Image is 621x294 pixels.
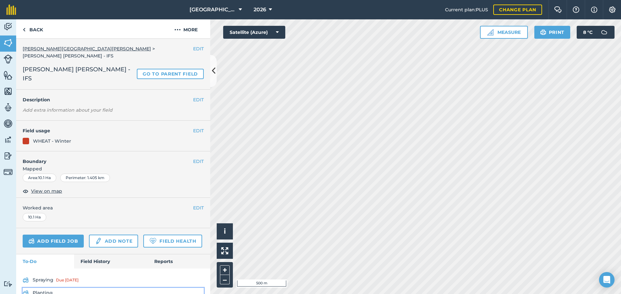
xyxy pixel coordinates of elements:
span: View on map [31,188,62,195]
a: To-Do [16,254,74,269]
em: Add extra information about your field [23,107,113,113]
img: svg+xml;base64,PD94bWwgdmVyc2lvbj0iMS4wIiBlbmNvZGluZz0idXRmLTgiPz4KPCEtLSBHZW5lcmF0b3I6IEFkb2JlIE... [4,55,13,64]
span: 8 ° C [583,26,593,39]
img: svg+xml;base64,PHN2ZyB4bWxucz0iaHR0cDovL3d3dy53My5vcmcvMjAwMC9zdmciIHdpZHRoPSI1NiIgaGVpZ2h0PSI2MC... [4,70,13,80]
img: svg+xml;base64,PHN2ZyB4bWxucz0iaHR0cDovL3d3dy53My5vcmcvMjAwMC9zdmciIHdpZHRoPSIxOSIgaGVpZ2h0PSIyNC... [540,28,546,36]
img: Two speech bubbles overlapping with the left bubble in the forefront [554,6,562,13]
img: svg+xml;base64,PHN2ZyB4bWxucz0iaHR0cDovL3d3dy53My5vcmcvMjAwMC9zdmciIHdpZHRoPSIyMCIgaGVpZ2h0PSIyNC... [174,26,181,34]
button: EDIT [193,45,204,52]
img: A cog icon [608,6,616,13]
img: svg+xml;base64,PHN2ZyB4bWxucz0iaHR0cDovL3d3dy53My5vcmcvMjAwMC9zdmciIHdpZHRoPSI1NiIgaGVpZ2h0PSI2MC... [4,38,13,48]
img: fieldmargin Logo [6,5,16,15]
div: Perimeter : 1.405 km [60,174,110,182]
button: EDIT [193,96,204,103]
button: EDIT [193,127,204,134]
button: Measure [480,26,528,39]
button: i [217,223,233,239]
a: Add field job [23,235,84,248]
img: svg+xml;base64,PD94bWwgdmVyc2lvbj0iMS4wIiBlbmNvZGluZz0idXRmLTgiPz4KPCEtLSBHZW5lcmF0b3I6IEFkb2JlIE... [4,135,13,145]
img: svg+xml;base64,PHN2ZyB4bWxucz0iaHR0cDovL3d3dy53My5vcmcvMjAwMC9zdmciIHdpZHRoPSIxOCIgaGVpZ2h0PSIyNC... [23,187,28,195]
div: Open Intercom Messenger [599,272,615,288]
img: svg+xml;base64,PHN2ZyB4bWxucz0iaHR0cDovL3d3dy53My5vcmcvMjAwMC9zdmciIHdpZHRoPSI1NiIgaGVpZ2h0PSI2MC... [4,86,13,96]
img: svg+xml;base64,PD94bWwgdmVyc2lvbj0iMS4wIiBlbmNvZGluZz0idXRmLTgiPz4KPCEtLSBHZW5lcmF0b3I6IEFkb2JlIE... [4,167,13,177]
div: WHEAT - Winter [33,137,71,145]
img: svg+xml;base64,PHN2ZyB4bWxucz0iaHR0cDovL3d3dy53My5vcmcvMjAwMC9zdmciIHdpZHRoPSIxNyIgaGVpZ2h0PSIxNy... [591,6,597,14]
button: – [220,275,230,284]
div: 10.1 Ha [23,213,46,221]
span: 2026 [254,6,266,14]
div: Due [DATE] [56,278,79,283]
div: > [PERSON_NAME] [PERSON_NAME] - IFS [23,45,204,60]
img: svg+xml;base64,PD94bWwgdmVyc2lvbj0iMS4wIiBlbmNvZGluZz0idXRmLTgiPz4KPCEtLSBHZW5lcmF0b3I6IEFkb2JlIE... [4,151,13,161]
a: Add note [89,235,138,248]
a: Go to parent field [137,69,204,79]
button: Print [534,26,571,39]
button: View on map [23,187,62,195]
h4: Description [23,96,204,103]
img: Four arrows, one pointing top left, one top right, one bottom right and the last bottom left [221,247,228,254]
span: [GEOGRAPHIC_DATA] [190,6,236,14]
span: Current plan : PLUS [445,6,488,13]
button: EDIT [193,204,204,211]
span: Worked area [23,204,204,211]
img: svg+xml;base64,PD94bWwgdmVyc2lvbj0iMS4wIiBlbmNvZGluZz0idXRmLTgiPz4KPCEtLSBHZW5lcmF0b3I6IEFkb2JlIE... [598,26,611,39]
a: [PERSON_NAME][GEOGRAPHIC_DATA][PERSON_NAME] [23,46,151,52]
img: svg+xml;base64,PD94bWwgdmVyc2lvbj0iMS4wIiBlbmNvZGluZz0idXRmLTgiPz4KPCEtLSBHZW5lcmF0b3I6IEFkb2JlIE... [4,103,13,112]
img: svg+xml;base64,PD94bWwgdmVyc2lvbj0iMS4wIiBlbmNvZGluZz0idXRmLTgiPz4KPCEtLSBHZW5lcmF0b3I6IEFkb2JlIE... [4,22,13,32]
h4: Boundary [16,151,193,165]
a: Back [16,19,49,38]
button: 8 °C [577,26,615,39]
img: A question mark icon [572,6,580,13]
button: EDIT [193,158,204,165]
div: Area : 10.1 Ha [23,174,56,182]
h4: Field usage [23,127,193,134]
img: svg+xml;base64,PD94bWwgdmVyc2lvbj0iMS4wIiBlbmNvZGluZz0idXRmLTgiPz4KPCEtLSBHZW5lcmF0b3I6IEFkb2JlIE... [95,237,102,245]
a: Change plan [493,5,542,15]
a: Reports [148,254,210,269]
button: More [162,19,210,38]
a: Field History [74,254,147,269]
img: svg+xml;base64,PD94bWwgdmVyc2lvbj0iMS4wIiBlbmNvZGluZz0idXRmLTgiPz4KPCEtLSBHZW5lcmF0b3I6IEFkb2JlIE... [4,119,13,128]
button: Satellite (Azure) [223,26,285,39]
img: svg+xml;base64,PD94bWwgdmVyc2lvbj0iMS4wIiBlbmNvZGluZz0idXRmLTgiPz4KPCEtLSBHZW5lcmF0b3I6IEFkb2JlIE... [28,237,35,245]
span: i [224,227,226,235]
img: Ruler icon [487,29,494,35]
img: svg+xml;base64,PD94bWwgdmVyc2lvbj0iMS4wIiBlbmNvZGluZz0idXRmLTgiPz4KPCEtLSBHZW5lcmF0b3I6IEFkb2JlIE... [4,281,13,287]
img: svg+xml;base64,PD94bWwgdmVyc2lvbj0iMS4wIiBlbmNvZGluZz0idXRmLTgiPz4KPCEtLSBHZW5lcmF0b3I6IEFkb2JlIE... [23,276,29,284]
span: Mapped [16,165,210,172]
a: SprayingDue [DATE] [23,275,204,285]
span: [PERSON_NAME] [PERSON_NAME] - IFS [23,65,134,83]
button: + [220,265,230,275]
img: svg+xml;base64,PHN2ZyB4bWxucz0iaHR0cDovL3d3dy53My5vcmcvMjAwMC9zdmciIHdpZHRoPSI5IiBoZWlnaHQ9IjI0Ii... [23,26,26,34]
a: Field Health [143,235,202,248]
